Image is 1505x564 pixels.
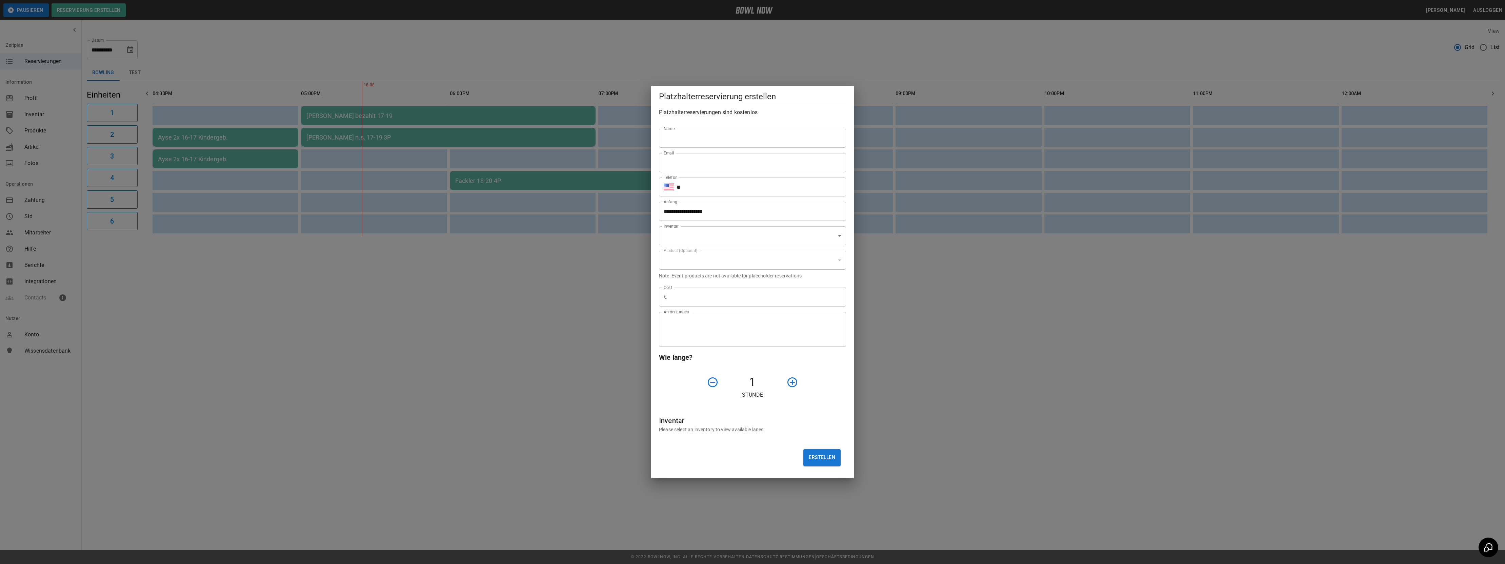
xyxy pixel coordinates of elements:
div: ​ [659,251,846,270]
p: Note: Event products are not available for placeholder reservations [659,272,846,279]
label: Telefon [664,174,678,180]
button: Erstellen [803,449,841,466]
p: Please select an inventory to view available lanes [659,426,846,433]
p: € [664,293,667,301]
button: Select country [664,182,674,192]
h4: 1 [721,375,784,389]
p: Stunde [659,391,846,399]
div: ​ [659,226,846,245]
h6: Wie lange? [659,352,846,363]
h6: Platzhalterreservierungen sind kostenlos [659,108,846,117]
label: Anfang [664,199,677,205]
input: Choose date, selected date is Sep 25, 2025 [659,202,841,221]
h5: Platzhalterreservierung erstellen [659,91,846,102]
h6: Inventar [659,415,846,426]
